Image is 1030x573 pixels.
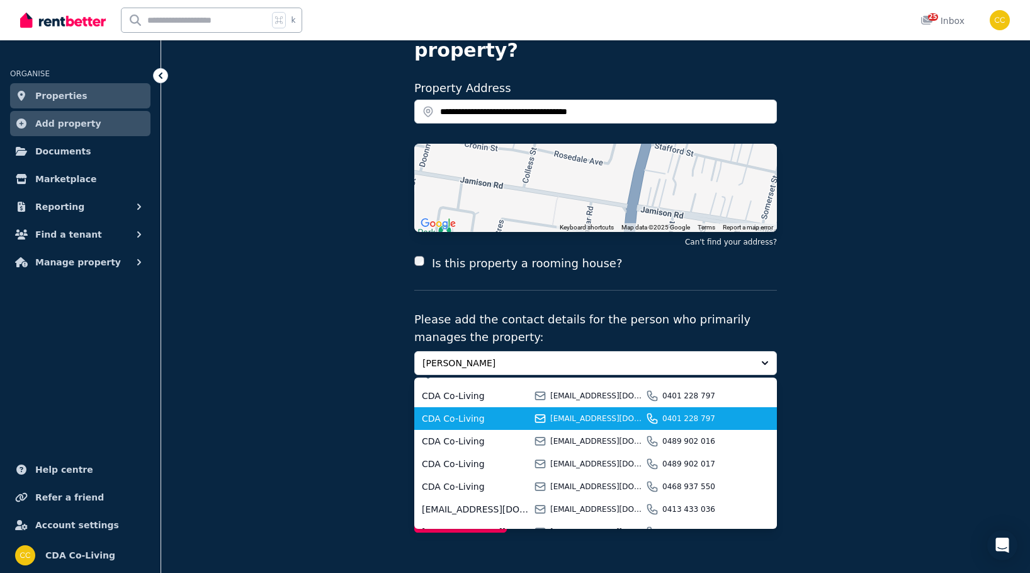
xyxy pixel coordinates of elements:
[414,378,777,529] ul: [PERSON_NAME]
[990,10,1010,30] img: CDA Co-Living
[417,216,459,232] img: Google
[662,482,754,492] span: 0468 937 550
[662,504,754,514] span: 0413 433 036
[987,530,1017,560] div: Open Intercom Messenger
[550,414,642,424] span: [EMAIL_ADDRESS][DOMAIN_NAME]
[10,69,50,78] span: ORGANISE
[550,459,642,469] span: [EMAIL_ADDRESS][DOMAIN_NAME]
[685,237,777,247] button: Can't find your address?
[10,83,150,108] a: Properties
[10,222,150,247] button: Find a tenant
[723,224,773,231] a: Report a map error
[10,166,150,192] a: Marketplace
[417,216,459,232] a: Open this area in Google Maps (opens a new window)
[422,526,530,538] span: [EMAIL_ADDRESS][DOMAIN_NAME]
[422,480,530,493] span: CDA Co-Living
[10,111,150,136] a: Add property
[414,81,511,95] label: Property Address
[928,13,938,21] span: 25
[10,512,150,538] a: Account settings
[698,224,715,231] a: Terms (opens in new tab)
[35,490,104,505] span: Refer a friend
[550,391,642,401] span: [EMAIL_ADDRESS][DOMAIN_NAME]
[662,436,754,446] span: 0489 902 016
[35,171,96,187] span: Marketplace
[662,527,754,537] span: 0489 902 203
[10,139,150,164] a: Documents
[35,227,102,242] span: Find a tenant
[662,414,754,424] span: 0401 228 797
[550,504,642,514] span: [EMAIL_ADDRESS][DOMAIN_NAME]
[422,458,530,470] span: CDA Co-Living
[414,351,777,375] button: [PERSON_NAME]
[422,435,530,448] span: CDA Co-Living
[35,255,121,270] span: Manage property
[432,255,622,272] label: Is this property a rooming house?
[550,436,642,446] span: [EMAIL_ADDRESS][DOMAIN_NAME]
[10,457,150,482] a: Help centre
[550,527,642,537] span: [EMAIL_ADDRESS][DOMAIN_NAME]
[422,357,751,369] span: [PERSON_NAME]
[10,485,150,510] a: Refer a friend
[414,311,777,346] p: Please add the contact details for the person who primarily manages the property:
[10,250,150,275] button: Manage property
[422,390,530,402] span: CDA Co-Living
[35,518,119,533] span: Account settings
[35,116,101,131] span: Add property
[35,144,91,159] span: Documents
[35,88,88,103] span: Properties
[920,14,965,27] div: Inbox
[662,459,754,469] span: 0489 902 017
[662,391,754,401] span: 0401 228 797
[45,548,115,563] span: CDA Co-Living
[550,482,642,492] span: [EMAIL_ADDRESS][DOMAIN_NAME]
[15,545,35,565] img: CDA Co-Living
[20,11,106,30] img: RentBetter
[422,412,530,425] span: CDA Co-Living
[560,223,614,232] button: Keyboard shortcuts
[422,503,530,516] span: [EMAIL_ADDRESS][DOMAIN_NAME]
[10,194,150,219] button: Reporting
[35,462,93,477] span: Help centre
[291,15,295,25] span: k
[35,199,84,214] span: Reporting
[621,224,690,231] span: Map data ©2025 Google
